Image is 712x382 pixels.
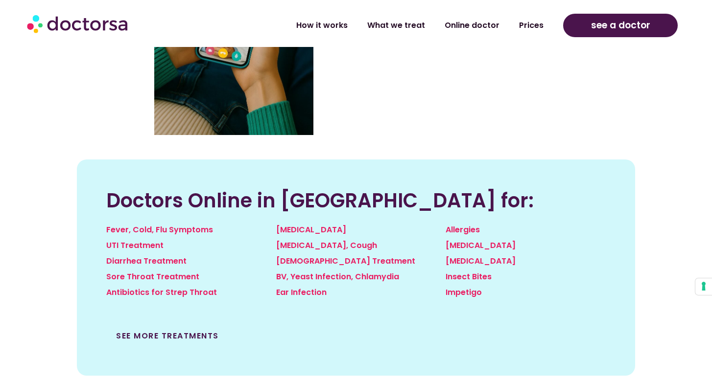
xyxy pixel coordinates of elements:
[106,189,606,212] h2: Doctors Online in [GEOGRAPHIC_DATA] for:
[276,255,415,267] a: [DEMOGRAPHIC_DATA] Treatment
[446,240,516,251] a: [MEDICAL_DATA]
[357,14,435,37] a: What we treat
[276,240,377,251] a: [MEDICAL_DATA], Cough
[276,271,286,282] a: BV
[446,271,492,282] a: Insect Bites
[435,14,509,37] a: Online doctor
[286,271,351,282] a: , Yeast Infection
[286,14,357,37] a: How it works
[446,224,480,235] a: Allergies
[591,18,650,33] span: see a doctor
[276,287,327,298] a: Ear Infection
[276,224,346,235] a: [MEDICAL_DATA]
[446,255,516,267] a: [MEDICAL_DATA]
[106,224,213,235] a: Fever, Cold, Flu Symptoms
[509,14,553,37] a: Prices
[116,330,219,341] a: See more treatments
[106,255,187,267] a: Diarrhea Treatment
[106,271,199,282] a: Sore Throat Treatment
[351,271,399,282] a: , Chlamydia
[106,287,217,298] a: Antibiotics for Strep Throat
[189,14,553,37] nav: Menu
[695,278,712,295] button: Your consent preferences for tracking technologies
[563,14,678,37] a: see a doctor
[446,287,482,298] a: Impetigo
[106,240,164,251] a: UTI Treatment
